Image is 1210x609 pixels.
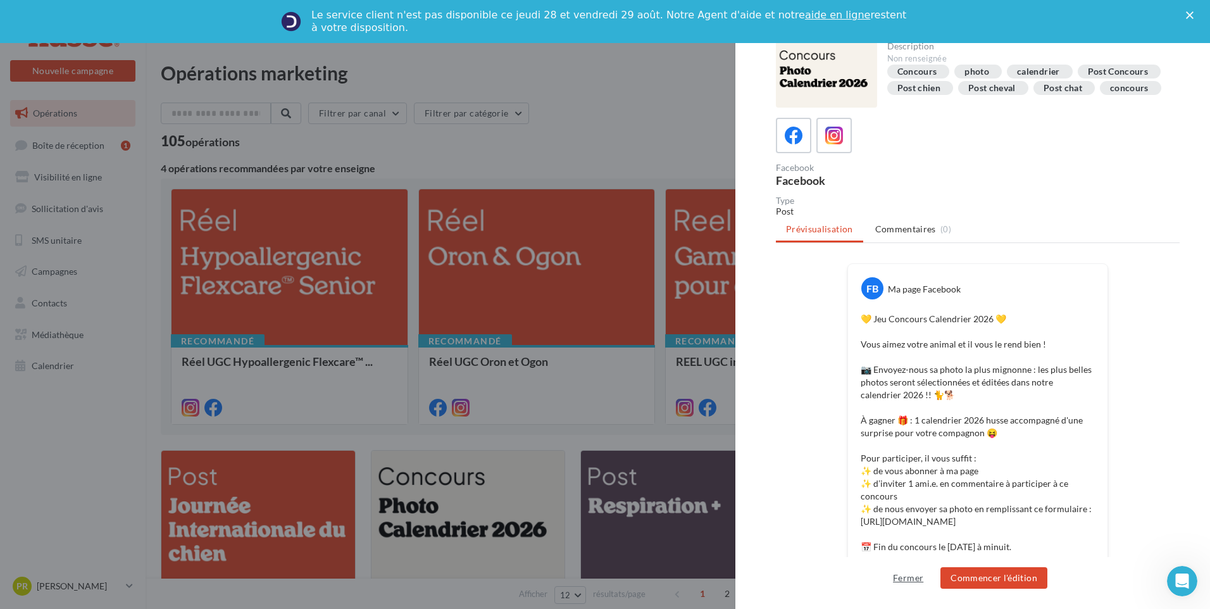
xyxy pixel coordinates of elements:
[1186,11,1199,19] div: Fermer
[875,223,936,235] span: Commentaires
[940,224,951,234] span: (0)
[776,205,1180,218] div: Post
[888,570,928,586] button: Fermer
[897,84,941,93] div: Post chien
[940,567,1047,589] button: Commencer l'édition
[776,196,1180,205] div: Type
[311,9,909,34] div: Le service client n'est pas disponible ce jeudi 28 et vendredi 29 août. Notre Agent d'aide et not...
[776,163,973,172] div: Facebook
[1044,84,1082,93] div: Post chat
[1167,566,1197,596] iframe: Intercom live chat
[887,53,1170,65] div: Non renseignée
[805,9,870,21] a: aide en ligne
[968,84,1016,93] div: Post cheval
[964,67,989,77] div: photo
[861,313,1095,604] p: 💛 Jeu Concours Calendrier 2026 💛 Vous aimez votre animal et il vous le rend bien ! 📷 Envoyez-nous...
[1017,67,1060,77] div: calendrier
[861,277,883,299] div: FB
[897,67,937,77] div: Concours
[281,11,301,32] img: Profile image for Service-Client
[888,283,961,296] div: Ma page Facebook
[776,175,973,186] div: Facebook
[1088,67,1149,77] div: Post Concours
[1110,84,1149,93] div: concours
[887,42,1170,51] div: Description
